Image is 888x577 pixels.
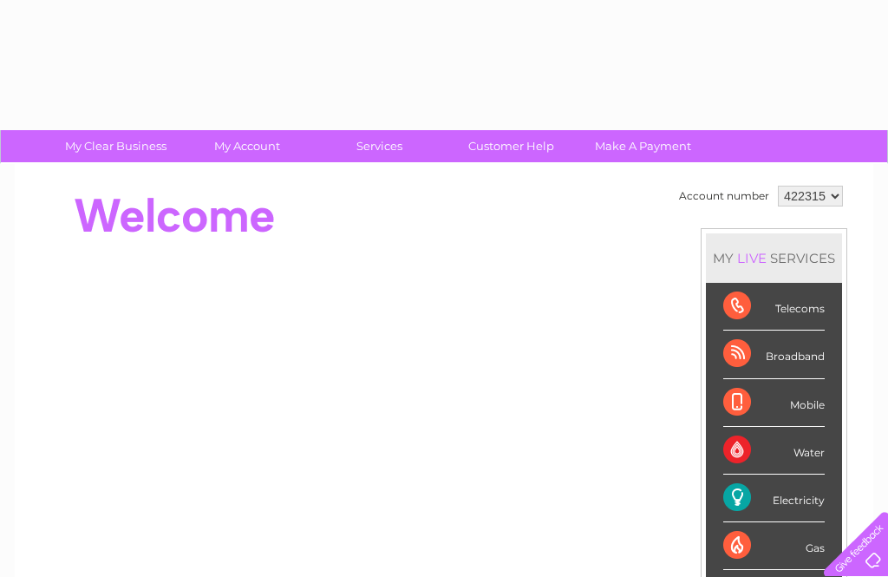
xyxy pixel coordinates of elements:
[44,130,187,162] a: My Clear Business
[723,283,825,331] div: Telecoms
[723,379,825,427] div: Mobile
[723,522,825,570] div: Gas
[723,427,825,475] div: Water
[706,233,842,283] div: MY SERVICES
[723,475,825,522] div: Electricity
[571,130,715,162] a: Make A Payment
[734,250,770,266] div: LIVE
[440,130,583,162] a: Customer Help
[723,331,825,378] div: Broadband
[176,130,319,162] a: My Account
[308,130,451,162] a: Services
[675,181,774,211] td: Account number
